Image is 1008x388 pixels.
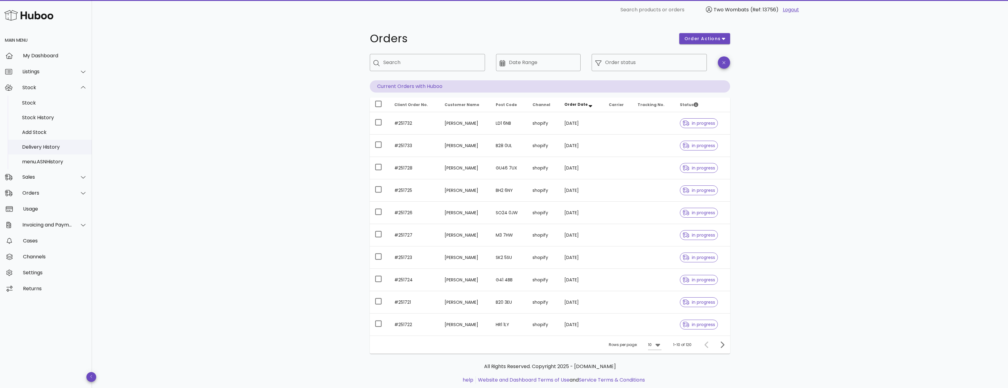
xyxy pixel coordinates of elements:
[23,238,87,244] div: Cases
[680,102,698,107] span: Status
[491,314,528,336] td: HR1 1LY
[22,115,87,120] div: Stock History
[783,6,799,13] a: Logout
[23,286,87,291] div: Returns
[440,269,491,291] td: [PERSON_NAME]
[440,314,491,336] td: [PERSON_NAME]
[528,246,559,269] td: shopify
[559,97,604,112] th: Order Date: Sorted descending. Activate to remove sorting.
[22,129,87,135] div: Add Stock
[440,179,491,202] td: [PERSON_NAME]
[440,202,491,224] td: [PERSON_NAME]
[532,102,550,107] span: Channel
[559,202,604,224] td: [DATE]
[389,112,440,135] td: #251732
[714,6,749,13] span: Two Wombats
[491,112,528,135] td: LD1 6NB
[604,97,632,112] th: Carrier
[440,97,491,112] th: Customer Name
[389,224,440,246] td: #251727
[683,121,715,125] span: in progress
[389,179,440,202] td: #251725
[717,339,728,350] button: Next page
[389,269,440,291] td: #251724
[609,336,661,354] div: Rows per page:
[564,102,588,107] span: Order Date
[491,179,528,202] td: BH2 6NY
[389,135,440,157] td: #251733
[684,36,721,42] span: order actions
[389,202,440,224] td: #251726
[389,246,440,269] td: #251723
[440,224,491,246] td: [PERSON_NAME]
[559,269,604,291] td: [DATE]
[4,9,53,22] img: Huboo Logo
[559,157,604,179] td: [DATE]
[579,376,645,383] a: Service Terms & Conditions
[491,224,528,246] td: M3 7HW
[633,97,675,112] th: Tracking No.
[389,157,440,179] td: #251728
[528,112,559,135] td: shopify
[683,255,715,260] span: in progress
[559,112,604,135] td: [DATE]
[491,97,528,112] th: Post Code
[683,322,715,327] span: in progress
[648,340,661,350] div: 10Rows per page:
[491,291,528,314] td: B20 3EU
[683,143,715,148] span: in progress
[440,246,491,269] td: [PERSON_NAME]
[528,202,559,224] td: shopify
[559,135,604,157] td: [DATE]
[491,135,528,157] td: B28 0UL
[683,278,715,282] span: in progress
[478,376,570,383] a: Website and Dashboard Terms of Use
[491,202,528,224] td: SO24 0JW
[22,190,72,196] div: Orders
[463,376,473,383] a: help
[528,269,559,291] td: shopify
[528,291,559,314] td: shopify
[22,159,87,165] div: menu.ASNHistory
[23,270,87,276] div: Settings
[440,112,491,135] td: [PERSON_NAME]
[638,102,665,107] span: Tracking No.
[559,291,604,314] td: [DATE]
[23,254,87,260] div: Channels
[22,144,87,150] div: Delivery History
[23,206,87,212] div: Usage
[683,211,715,215] span: in progress
[559,314,604,336] td: [DATE]
[476,376,645,384] li: and
[559,179,604,202] td: [DATE]
[491,246,528,269] td: SK2 5SU
[609,102,624,107] span: Carrier
[750,6,779,13] span: (Ref: 13756)
[22,69,72,74] div: Listings
[370,80,730,93] p: Current Orders with Huboo
[389,314,440,336] td: #251722
[22,174,72,180] div: Sales
[394,102,428,107] span: Client Order No.
[648,342,652,348] div: 10
[440,157,491,179] td: [PERSON_NAME]
[22,100,87,106] div: Stock
[440,135,491,157] td: [PERSON_NAME]
[491,269,528,291] td: G41 4BB
[559,224,604,246] td: [DATE]
[389,291,440,314] td: #251721
[22,222,72,228] div: Invoicing and Payments
[496,102,517,107] span: Post Code
[673,342,692,348] div: 1-10 of 120
[22,85,72,90] div: Stock
[375,363,725,370] p: All Rights Reserved. Copyright 2025 - [DOMAIN_NAME]
[683,300,715,304] span: in progress
[389,97,440,112] th: Client Order No.
[679,33,730,44] button: order actions
[675,97,730,112] th: Status
[491,157,528,179] td: GU46 7UX
[528,224,559,246] td: shopify
[370,33,672,44] h1: Orders
[23,53,87,59] div: My Dashboard
[440,291,491,314] td: [PERSON_NAME]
